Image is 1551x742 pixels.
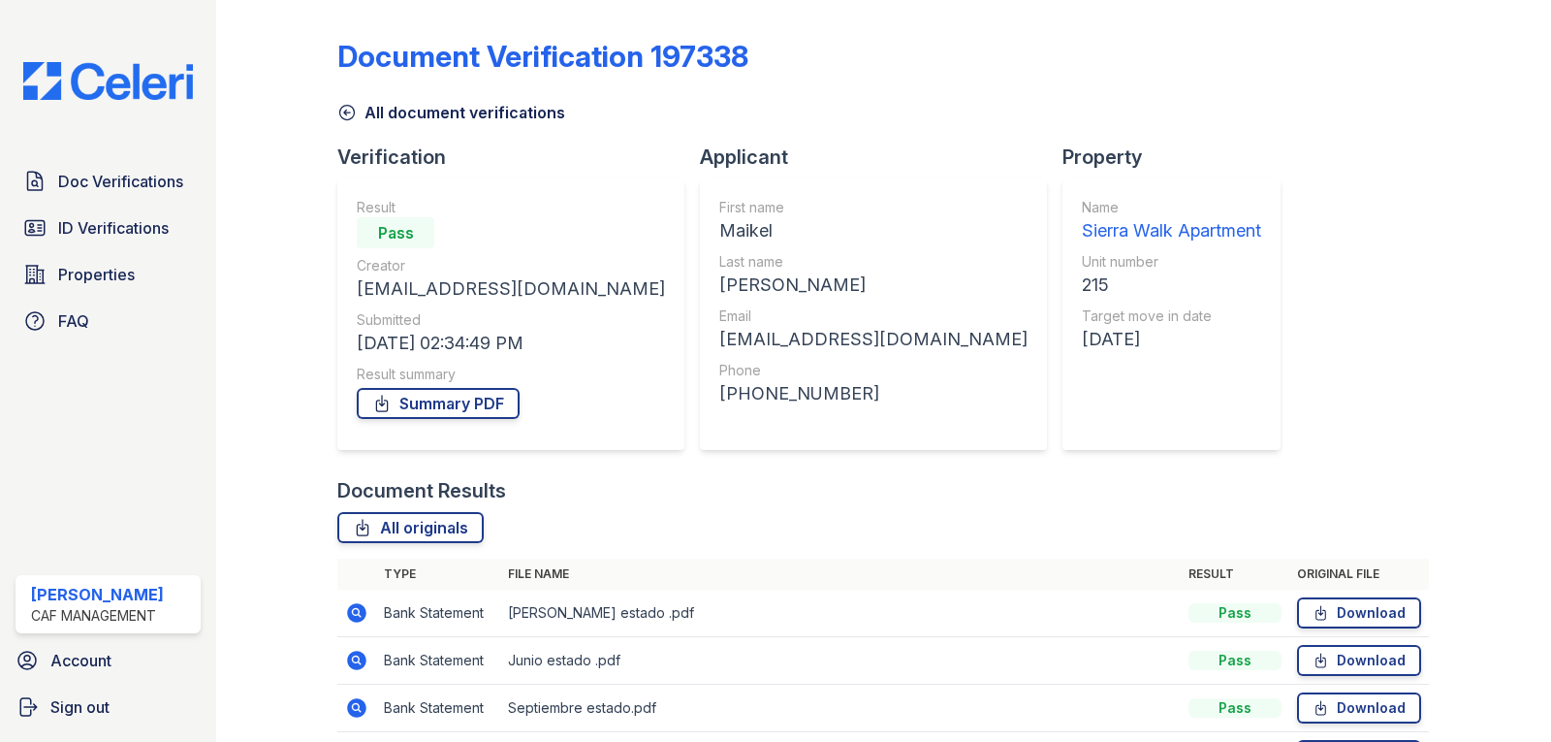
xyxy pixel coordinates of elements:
div: [PERSON_NAME] [31,583,164,606]
div: Pass [1188,651,1282,670]
div: Name [1082,198,1261,217]
div: Sierra Walk Apartment [1082,217,1261,244]
div: Pass [357,217,434,248]
a: Sign out [8,688,208,726]
div: Submitted [357,310,665,330]
div: [DATE] [1082,326,1261,353]
div: [EMAIL_ADDRESS][DOMAIN_NAME] [719,326,1028,353]
span: Properties [58,263,135,286]
th: File name [500,559,1181,590]
div: Last name [719,252,1028,272]
img: CE_Logo_Blue-a8612792a0a2168367f1c8372b55b34899dd931a85d93a1a3d3e32e68fde9ad4.png [8,62,208,100]
div: [DATE] 02:34:49 PM [357,330,665,357]
a: Doc Verifications [16,162,201,201]
a: ID Verifications [16,209,201,247]
div: Verification [337,144,700,171]
a: FAQ [16,302,201,340]
div: Pass [1188,698,1282,718]
a: Download [1297,693,1421,724]
td: Bank Statement [376,685,500,732]
iframe: chat widget [1470,664,1532,723]
div: Result [357,198,665,217]
div: Maikel [719,217,1028,244]
div: [PHONE_NUMBER] [719,380,1028,407]
th: Original file [1289,559,1429,590]
div: Unit number [1082,252,1261,272]
td: Septiembre estado.pdf [500,685,1181,732]
td: Bank Statement [376,637,500,685]
div: Creator [357,256,665,275]
div: [PERSON_NAME] [719,272,1028,299]
div: Document Verification 197338 [337,39,748,74]
span: Account [50,649,111,672]
span: ID Verifications [58,216,169,240]
div: Target move in date [1082,306,1261,326]
a: Download [1297,597,1421,629]
a: Account [8,641,208,680]
span: FAQ [58,309,89,333]
div: Applicant [700,144,1062,171]
a: All document verifications [337,101,565,124]
a: Download [1297,645,1421,676]
a: Name Sierra Walk Apartment [1082,198,1261,244]
div: Email [719,306,1028,326]
div: Result summary [357,365,665,384]
td: Bank Statement [376,590,500,637]
div: 215 [1082,272,1261,299]
div: Property [1062,144,1296,171]
th: Type [376,559,500,590]
div: Document Results [337,477,506,504]
div: Pass [1188,603,1282,623]
a: Properties [16,255,201,294]
div: Phone [719,361,1028,380]
span: Sign out [50,695,110,719]
span: Doc Verifications [58,170,183,193]
a: All originals [337,512,484,543]
td: [PERSON_NAME] estado .pdf [500,590,1181,637]
a: Summary PDF [357,388,520,419]
div: [EMAIL_ADDRESS][DOMAIN_NAME] [357,275,665,303]
div: First name [719,198,1028,217]
div: CAF Management [31,606,164,626]
td: Junio estado .pdf [500,637,1181,685]
th: Result [1181,559,1289,590]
